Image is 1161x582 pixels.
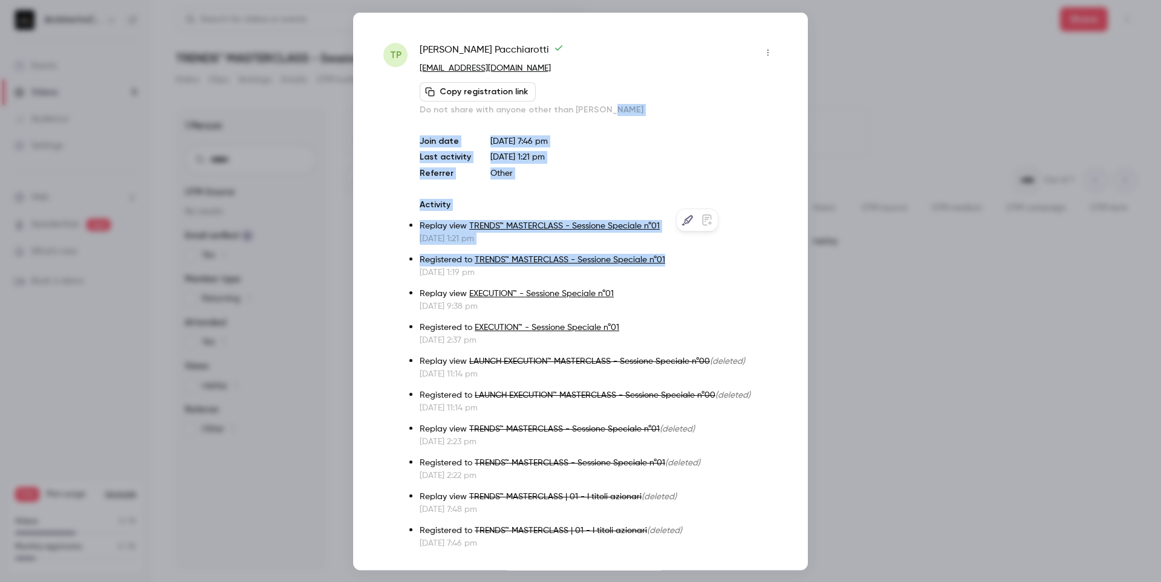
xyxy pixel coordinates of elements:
[420,389,778,401] p: Registered to
[420,135,471,147] p: Join date
[420,490,778,503] p: Replay view
[420,42,564,62] span: [PERSON_NAME] Pacchiarotti
[420,401,778,413] p: [DATE] 11:14 pm
[420,435,778,447] p: [DATE] 2:23 pm
[420,469,778,481] p: [DATE] 2:22 pm
[490,135,778,147] p: [DATE] 7:46 pm
[420,63,551,72] a: [EMAIL_ADDRESS][DOMAIN_NAME]
[490,152,545,161] span: [DATE] 1:21 pm
[660,424,695,433] span: (deleted)
[420,287,778,300] p: Replay view
[420,367,778,380] p: [DATE] 11:14 pm
[469,289,614,297] a: EXECUTION™ - Sessione Speciale n°01
[469,357,710,365] span: LAUNCH EXECUTION™ MASTERCLASS - Sessione Speciale n°00
[390,47,402,62] span: TP
[420,266,778,278] p: [DATE] 1:19 pm
[420,537,778,549] p: [DATE] 7:46 pm
[420,150,471,163] p: Last activity
[420,321,778,334] p: Registered to
[710,357,745,365] span: (deleted)
[475,255,665,264] a: TRENDS™ MASTERCLASS - Sessione Speciale n°01
[475,526,647,534] span: TRENDS™ MASTERCLASS | 01 - I titoli azionari
[469,221,660,230] a: TRENDS™ MASTERCLASS - Sessione Speciale n°01
[469,424,660,433] span: TRENDS™ MASTERCLASS - Sessione Speciale n°01
[647,526,682,534] span: (deleted)
[420,198,778,210] p: Activity
[420,219,778,232] p: Replay view
[665,458,700,467] span: (deleted)
[469,492,642,500] span: TRENDS™ MASTERCLASS | 01 - I titoli azionari
[420,300,778,312] p: [DATE] 9:38 pm
[475,458,665,467] span: TRENDS™ MASTERCLASS - Sessione Speciale n°01
[642,492,677,500] span: (deleted)
[420,456,778,469] p: Registered to
[715,390,750,399] span: (deleted)
[420,355,778,367] p: Replay view
[475,323,619,331] a: EXECUTION™ - Sessione Speciale n°01
[490,167,778,179] p: Other
[475,390,715,399] span: LAUNCH EXECUTION™ MASTERCLASS - Sessione Speciale n°00
[420,422,778,435] p: Replay view
[420,524,778,537] p: Registered to
[420,103,778,115] p: Do not share with anyone other than [PERSON_NAME]
[420,503,778,515] p: [DATE] 7:48 pm
[420,82,536,101] button: Copy registration link
[420,232,778,244] p: [DATE] 1:21 pm
[420,253,778,266] p: Registered to
[420,167,471,179] p: Referrer
[420,334,778,346] p: [DATE] 2:37 pm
